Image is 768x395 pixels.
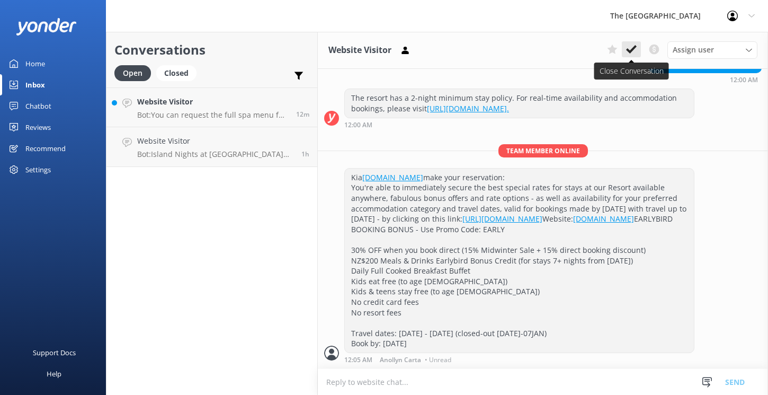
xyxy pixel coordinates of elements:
[498,144,588,157] span: Team member online
[344,122,372,128] strong: 12:00 AM
[730,77,758,83] strong: 12:00 AM
[156,67,202,78] a: Closed
[25,74,45,95] div: Inbox
[328,43,391,57] h3: Website Visitor
[137,135,293,147] h4: Website Visitor
[344,356,694,363] div: Sep 23 2025 06:05am (UTC -10:00) Pacific/Honolulu
[106,127,317,167] a: Website VisitorBot:Island Nights at [GEOGRAPHIC_DATA] occur every [DATE] from 6.30-9pm. Enjoy the...
[114,65,151,81] div: Open
[344,121,694,128] div: Sep 23 2025 06:00am (UTC -10:00) Pacific/Honolulu
[114,67,156,78] a: Open
[667,41,757,58] div: Assign User
[25,159,51,180] div: Settings
[25,95,51,117] div: Chatbot
[137,96,288,108] h4: Website Visitor
[427,103,509,113] a: [URL][DOMAIN_NAME].
[345,169,694,353] div: Kia make your reservation: You're able to immediately secure the best special rates for stays at ...
[344,357,372,363] strong: 12:05 AM
[114,40,309,60] h2: Conversations
[106,87,317,127] a: Website VisitorBot:You can request the full spa menu for SpaPolynesia by emailing [EMAIL_ADDRESS]...
[362,172,423,182] a: [DOMAIN_NAME]
[573,214,634,224] a: [DOMAIN_NAME]
[425,357,451,363] span: • Unread
[25,117,51,138] div: Reviews
[47,363,61,384] div: Help
[673,44,714,56] span: Assign user
[137,110,288,120] p: Bot: You can request the full spa menu for SpaPolynesia by emailing [EMAIL_ADDRESS][DOMAIN_NAME].
[345,89,694,117] div: The resort has a 2-night minimum stay policy. For real-time availability and accommodation bookin...
[33,342,76,363] div: Support Docs
[301,150,309,159] span: Sep 23 2025 08:08am (UTC -10:00) Pacific/Honolulu
[156,65,197,81] div: Closed
[25,53,45,74] div: Home
[25,138,66,159] div: Recommend
[380,357,421,363] span: Anollyn Carta
[137,150,293,159] p: Bot: Island Nights at [GEOGRAPHIC_DATA] occur every [DATE] from 6.30-9pm. Enjoy the "Legends of P...
[462,214,542,224] a: [URL][DOMAIN_NAME]
[16,18,77,36] img: yonder-white-logo.png
[649,76,762,83] div: Sep 23 2025 06:00am (UTC -10:00) Pacific/Honolulu
[296,110,309,119] span: Sep 23 2025 09:38am (UTC -10:00) Pacific/Honolulu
